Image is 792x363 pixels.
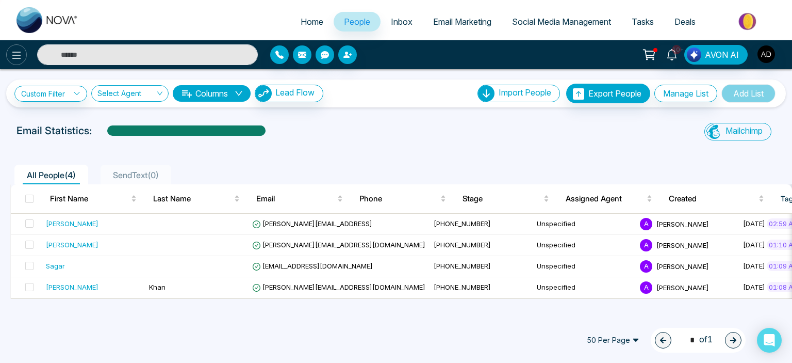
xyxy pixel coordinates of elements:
[359,193,438,205] span: Phone
[659,45,684,63] a: 10+
[434,283,491,291] span: [PHONE_NUMBER]
[173,85,251,102] button: Columnsdown
[252,283,425,291] span: [PERSON_NAME][EMAIL_ADDRESS][DOMAIN_NAME]
[433,17,491,27] span: Email Marketing
[248,184,351,213] th: Email
[256,193,335,205] span: Email
[153,193,232,205] span: Last Name
[391,17,412,27] span: Inbox
[632,17,654,27] span: Tasks
[687,48,701,62] img: Lead Flow
[334,12,381,31] a: People
[46,282,98,292] div: [PERSON_NAME]
[743,241,765,249] span: [DATE]
[566,84,650,103] button: Export People
[252,241,425,249] span: [PERSON_NAME][EMAIL_ADDRESS][DOMAIN_NAME]
[672,45,681,54] span: 10+
[275,87,315,98] span: Lead Flow
[557,184,661,213] th: Assigned Agent
[463,193,541,205] span: Stage
[502,12,621,31] a: Social Media Management
[533,235,636,256] td: Unspecified
[344,17,370,27] span: People
[252,219,372,228] span: [PERSON_NAME][EMAIL_ADDRESS]
[640,281,652,294] span: A
[533,277,636,298] td: Unspecified
[725,125,763,136] span: Mailchimp
[661,184,772,213] th: Created
[566,193,645,205] span: Assigned Agent
[640,260,652,273] span: A
[252,262,373,270] span: [EMAIL_ADDRESS][DOMAIN_NAME]
[674,17,696,27] span: Deals
[14,86,87,102] a: Custom Filter
[46,240,98,250] div: [PERSON_NAME]
[580,332,647,349] span: 50 Per Page
[16,123,92,138] p: Email Statistics:
[454,184,557,213] th: Stage
[42,184,145,213] th: First Name
[711,10,786,33] img: Market-place.gif
[512,17,611,27] span: Social Media Management
[235,89,243,98] span: down
[50,193,129,205] span: First Name
[705,49,739,61] span: AVON AI
[351,184,454,213] th: Phone
[381,12,423,31] a: Inbox
[640,218,652,230] span: A
[669,193,756,205] span: Created
[656,283,709,291] span: [PERSON_NAME]
[533,214,636,235] td: Unspecified
[23,170,80,180] span: All People ( 4 )
[743,219,765,228] span: [DATE]
[46,218,98,229] div: [PERSON_NAME]
[434,219,491,228] span: [PHONE_NUMBER]
[684,45,748,65] button: AVON AI
[251,85,323,102] a: Lead FlowLead Flow
[656,241,709,249] span: [PERSON_NAME]
[654,85,717,102] button: Manage List
[499,87,551,98] span: Import People
[145,184,248,213] th: Last Name
[588,88,641,99] span: Export People
[640,239,652,251] span: A
[656,219,709,228] span: [PERSON_NAME]
[743,283,765,291] span: [DATE]
[46,261,65,271] div: Sagar
[434,262,491,270] span: [PHONE_NUMBER]
[743,262,765,270] span: [DATE]
[656,262,709,270] span: [PERSON_NAME]
[757,45,775,63] img: User Avatar
[423,12,502,31] a: Email Marketing
[149,283,166,291] span: Khan
[301,17,323,27] span: Home
[434,241,491,249] span: [PHONE_NUMBER]
[621,12,664,31] a: Tasks
[664,12,706,31] a: Deals
[533,256,636,277] td: Unspecified
[255,85,272,102] img: Lead Flow
[290,12,334,31] a: Home
[255,85,323,102] button: Lead Flow
[684,333,713,347] span: of 1
[109,170,163,180] span: SendText ( 0 )
[16,7,78,33] img: Nova CRM Logo
[757,328,782,353] div: Open Intercom Messenger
